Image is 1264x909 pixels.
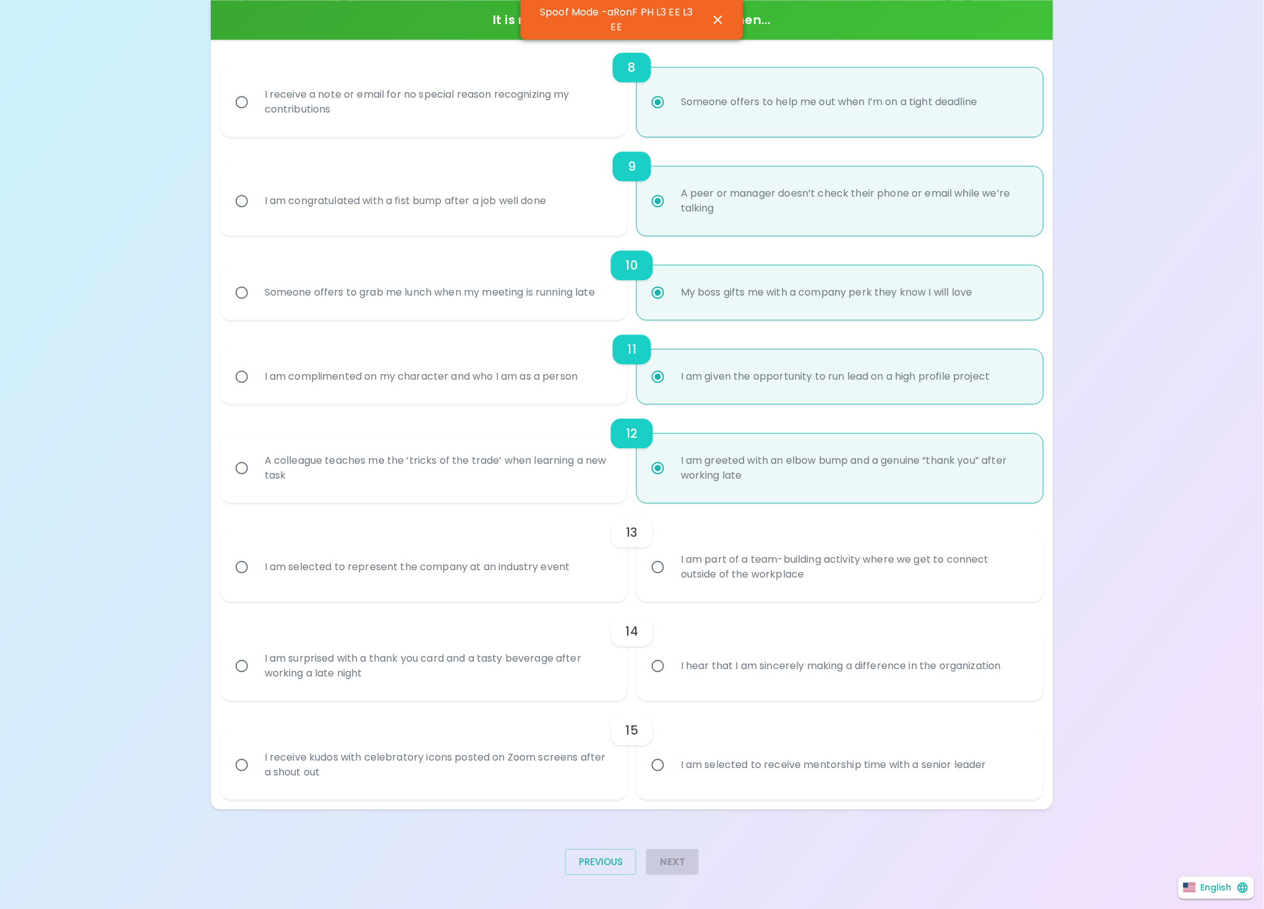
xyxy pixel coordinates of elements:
h6: 11 [628,339,636,359]
img: United States flag [1184,883,1196,892]
button: English [1179,877,1254,899]
div: I am surprised with a thank you card and a tasty beverage after working a late night [255,636,620,696]
h6: 9 [628,156,636,176]
div: I am greeted with an elbow bump and a genuine “thank you” after working late [671,438,1036,498]
div: I am selected to represent the company at an industry event [255,545,580,589]
div: I receive a note or email for no special reason recognizing my contributions [255,72,620,132]
div: I hear that I am sincerely making a difference in the organization [671,644,1011,688]
div: I am complimented on my character and who I am as a person [255,354,588,399]
div: choice-group-check [221,602,1044,701]
button: Previous [565,849,636,875]
p: English [1201,882,1232,894]
div: choice-group-check [221,236,1044,320]
div: My boss gifts me with a company perk they know I will love [671,270,983,315]
div: choice-group-check [221,404,1044,503]
h6: 13 [626,523,638,542]
h6: 12 [626,424,638,443]
h6: It is more meaningful to me at work when... [216,10,1049,30]
div: I am selected to receive mentorship time with a senior leader [671,743,996,787]
div: choice-group-check [221,320,1044,404]
h6: 14 [626,621,638,641]
div: I am congratulated with a fist bump after a job well done [255,179,557,223]
div: Someone offers to help me out when I’m on a tight deadline [671,80,988,124]
div: choice-group-check [221,137,1044,236]
div: I am part of a team-building activity where we get to connect outside of the workplace [671,537,1036,597]
div: choice-group-check [221,701,1044,800]
div: I am given the opportunity to run lead on a high profile project [671,354,1000,399]
div: A colleague teaches me the ‘tricks of the trade’ when learning a new task [255,438,620,498]
div: choice-group-check [221,503,1044,602]
div: A peer or manager doesn’t check their phone or email while we’re talking [671,171,1036,231]
h6: 8 [628,58,636,77]
div: Someone offers to grab me lunch when my meeting is running late [255,270,605,315]
h6: 10 [626,255,638,275]
div: choice-group-check [221,38,1044,137]
div: I receive kudos with celebratory icons posted on Zoom screens after a shout out [255,735,620,795]
h6: 15 [626,720,638,740]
